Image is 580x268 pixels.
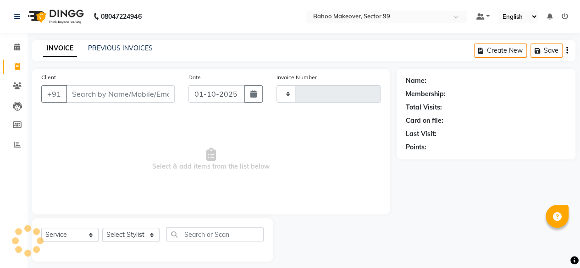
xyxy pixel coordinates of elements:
[406,89,446,99] div: Membership:
[406,129,436,139] div: Last Visit:
[43,40,77,57] a: INVOICE
[88,44,153,52] a: PREVIOUS INVOICES
[66,85,175,103] input: Search by Name/Mobile/Email/Code
[188,73,201,82] label: Date
[41,114,381,205] span: Select & add items from the list below
[23,4,86,29] img: logo
[406,142,426,152] div: Points:
[530,44,563,58] button: Save
[406,116,443,126] div: Card on file:
[406,103,442,112] div: Total Visits:
[474,44,527,58] button: Create New
[41,73,56,82] label: Client
[406,76,426,86] div: Name:
[276,73,316,82] label: Invoice Number
[41,85,67,103] button: +91
[166,227,264,241] input: Search or Scan
[101,4,141,29] b: 08047224946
